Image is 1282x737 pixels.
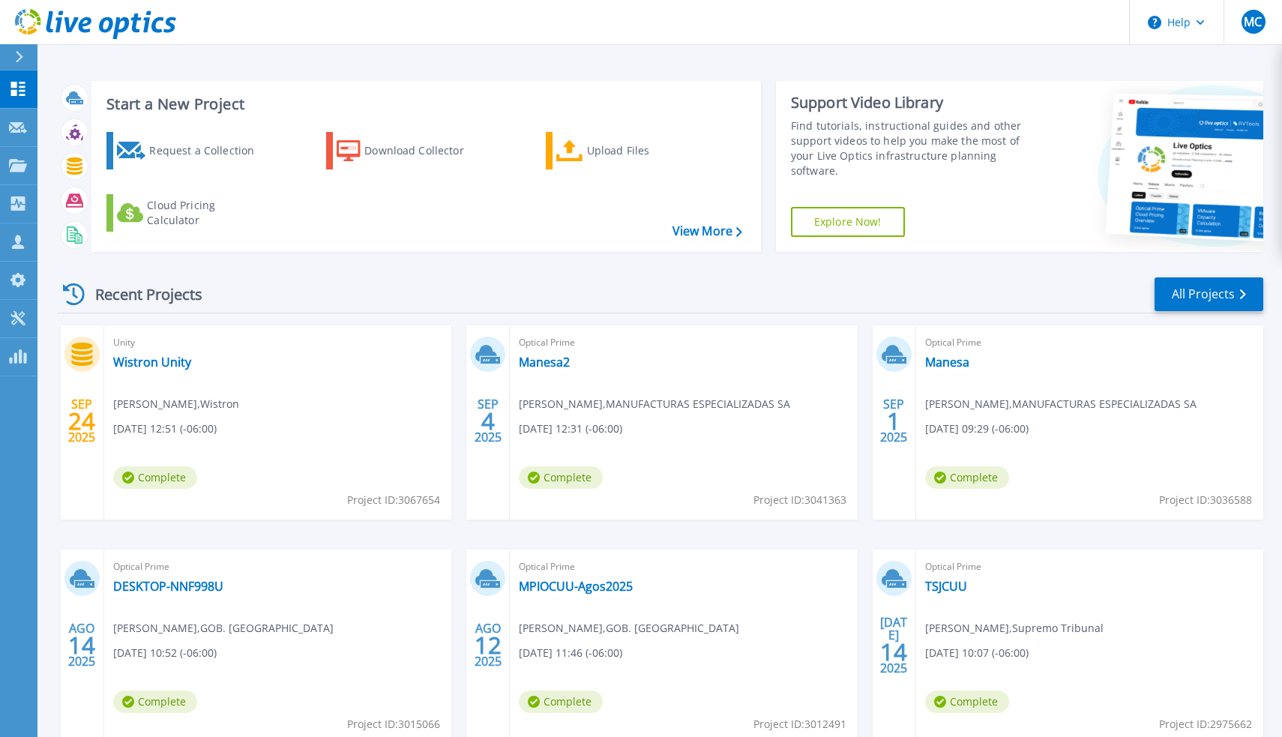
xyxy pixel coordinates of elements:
div: AGO 2025 [474,618,502,673]
span: Complete [925,466,1009,489]
span: [DATE] 12:31 (-06:00) [519,421,622,437]
a: MPIOCUU-Agos2025 [519,579,633,594]
span: Project ID: 3015066 [347,716,440,733]
span: 14 [880,646,907,658]
div: SEP 2025 [67,394,96,448]
div: Upload Files [587,136,707,166]
span: Project ID: 3012491 [753,716,846,733]
span: Optical Prime [925,559,1254,575]
span: [PERSON_NAME] , MANUFACTURAS ESPECIALIZADAS SA [925,396,1197,412]
span: Unity [113,334,442,351]
span: Complete [113,691,197,713]
span: 4 [481,415,495,427]
span: Project ID: 3036588 [1159,492,1252,508]
span: [DATE] 09:29 (-06:00) [925,421,1029,437]
span: Optical Prime [519,334,848,351]
span: Complete [519,691,603,713]
h3: Start a New Project [106,96,741,112]
span: Complete [113,466,197,489]
a: Manesa [925,355,969,370]
span: [DATE] 12:51 (-06:00) [113,421,217,437]
span: [DATE] 10:52 (-06:00) [113,645,217,661]
div: Cloud Pricing Calculator [147,198,267,228]
span: Optical Prime [925,334,1254,351]
span: Project ID: 3041363 [753,492,846,508]
div: [DATE] 2025 [879,618,908,673]
span: [PERSON_NAME] , Wistron [113,396,239,412]
div: Recent Projects [58,276,223,313]
span: Complete [519,466,603,489]
a: Wistron Unity [113,355,191,370]
div: Request a Collection [149,136,269,166]
div: AGO 2025 [67,618,96,673]
span: [PERSON_NAME] , GOB. [GEOGRAPHIC_DATA] [519,620,739,637]
span: Optical Prime [113,559,442,575]
span: 24 [68,415,95,427]
span: [DATE] 11:46 (-06:00) [519,645,622,661]
span: 14 [68,639,95,652]
div: SEP 2025 [474,394,502,448]
a: All Projects [1155,277,1263,311]
span: Project ID: 3067654 [347,492,440,508]
span: [PERSON_NAME] , GOB. [GEOGRAPHIC_DATA] [113,620,334,637]
span: [PERSON_NAME] , Supremo Tribunal [925,620,1104,637]
a: Download Collector [326,132,493,169]
a: Explore Now! [791,207,905,237]
span: [DATE] 10:07 (-06:00) [925,645,1029,661]
a: DESKTOP-NNF998U [113,579,223,594]
span: Optical Prime [519,559,848,575]
div: SEP 2025 [879,394,908,448]
div: Support Video Library [791,93,1038,112]
a: Manesa2 [519,355,570,370]
span: [PERSON_NAME] , MANUFACTURAS ESPECIALIZADAS SA [519,396,790,412]
span: Project ID: 2975662 [1159,716,1252,733]
span: Complete [925,691,1009,713]
a: Upload Files [546,132,713,169]
div: Download Collector [364,136,484,166]
span: 1 [887,415,900,427]
span: 12 [475,639,502,652]
a: Cloud Pricing Calculator [106,194,274,232]
a: View More [672,224,742,238]
a: Request a Collection [106,132,274,169]
a: TSJCUU [925,579,967,594]
div: Find tutorials, instructional guides and other support videos to help you make the most of your L... [791,118,1038,178]
span: MC [1244,16,1262,28]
